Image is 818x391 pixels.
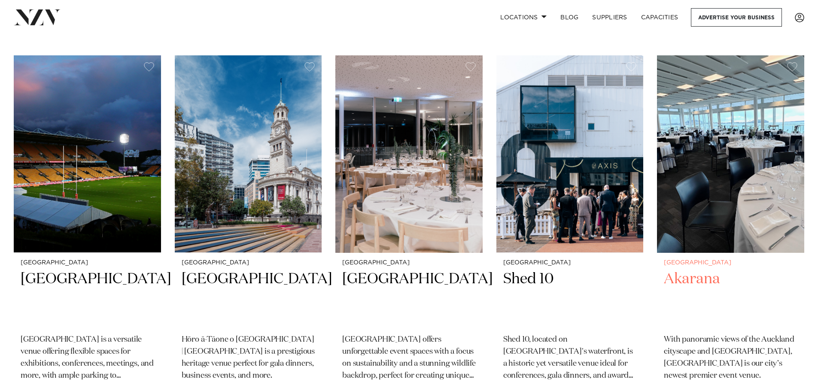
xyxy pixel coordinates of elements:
h2: [GEOGRAPHIC_DATA] [21,270,154,327]
a: BLOG [553,8,585,27]
p: Shed 10, located on [GEOGRAPHIC_DATA]'s waterfront, is a historic yet versatile venue ideal for c... [503,334,637,382]
a: SUPPLIERS [585,8,634,27]
h2: Shed 10 [503,270,637,327]
h2: [GEOGRAPHIC_DATA] [342,270,476,327]
p: [GEOGRAPHIC_DATA] is a versatile venue offering flexible spaces for exhibitions, conferences, mee... [21,334,154,382]
small: [GEOGRAPHIC_DATA] [503,260,637,266]
a: Advertise your business [691,8,782,27]
p: With panoramic views of the Auckland cityscape and [GEOGRAPHIC_DATA], [GEOGRAPHIC_DATA] is our ci... [664,334,797,382]
img: nzv-logo.png [14,9,61,25]
a: Locations [493,8,553,27]
small: [GEOGRAPHIC_DATA] [21,260,154,266]
p: Hōro ā-Tāone o [GEOGRAPHIC_DATA] | [GEOGRAPHIC_DATA] is a prestigious heritage venue perfect for ... [182,334,315,382]
h2: Akarana [664,270,797,327]
h2: [GEOGRAPHIC_DATA] [182,270,315,327]
p: [GEOGRAPHIC_DATA] offers unforgettable event spaces with a focus on sustainability and a stunning... [342,334,476,382]
a: Capacities [634,8,685,27]
small: [GEOGRAPHIC_DATA] [342,260,476,266]
small: [GEOGRAPHIC_DATA] [182,260,315,266]
small: [GEOGRAPHIC_DATA] [664,260,797,266]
